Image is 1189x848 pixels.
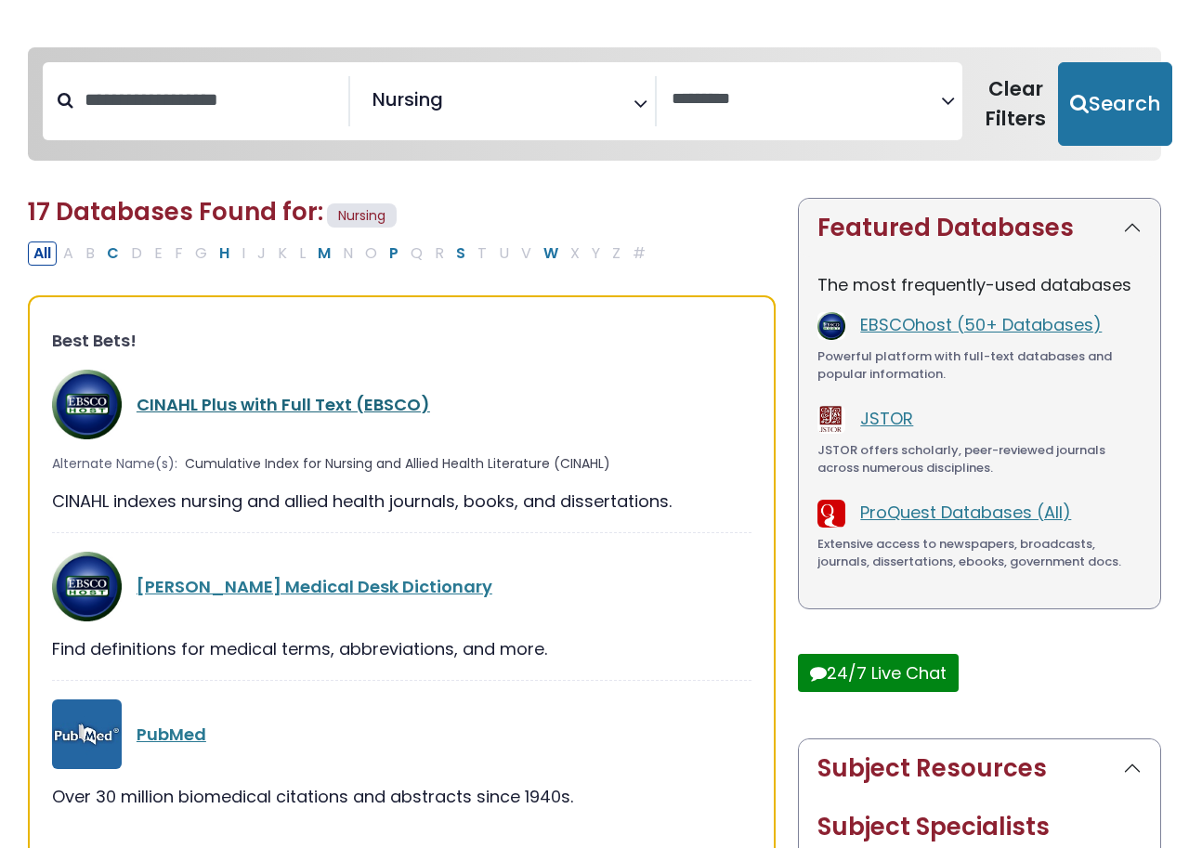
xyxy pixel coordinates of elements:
[798,654,959,692] button: 24/7 Live Chat
[672,90,941,110] textarea: Search
[28,47,1161,161] nav: Search filters
[52,331,751,351] h3: Best Bets!
[214,241,235,266] button: Filter Results H
[447,96,460,115] textarea: Search
[312,241,336,266] button: Filter Results M
[52,636,751,661] div: Find definitions for medical terms, abbreviations, and more.
[973,62,1058,146] button: Clear Filters
[28,241,653,264] div: Alpha-list to filter by first letter of database name
[52,489,751,514] div: CINAHL indexes nursing and allied health journals, books, and dissertations.
[860,313,1102,336] a: EBSCOhost (50+ Databases)
[817,347,1142,384] div: Powerful platform with full-text databases and popular information.
[137,575,492,598] a: [PERSON_NAME] Medical Desk Dictionary
[860,407,913,430] a: JSTOR
[73,85,348,115] input: Search database by title or keyword
[799,739,1160,798] button: Subject Resources
[860,501,1071,524] a: ProQuest Databases (All)
[817,813,1142,841] h2: Subject Specialists
[817,441,1142,477] div: JSTOR offers scholarly, peer-reviewed journals across numerous disciplines.
[52,784,751,809] div: Over 30 million biomedical citations and abstracts since 1940s.
[1058,62,1172,146] button: Submit for Search Results
[799,199,1160,257] button: Featured Databases
[101,241,124,266] button: Filter Results C
[28,195,323,228] span: 17 Databases Found for:
[137,723,206,746] a: PubMed
[384,241,404,266] button: Filter Results P
[817,535,1142,571] div: Extensive access to newspapers, broadcasts, journals, dissertations, ebooks, government docs.
[137,393,430,416] a: CINAHL Plus with Full Text (EBSCO)
[372,85,443,113] span: Nursing
[451,241,471,266] button: Filter Results S
[365,85,443,113] li: Nursing
[538,241,564,266] button: Filter Results W
[52,454,177,474] span: Alternate Name(s):
[817,272,1142,297] p: The most frequently-used databases
[28,241,57,266] button: All
[185,454,610,474] span: Cumulative Index for Nursing and Allied Health Literature (CINAHL)
[327,203,397,228] span: Nursing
